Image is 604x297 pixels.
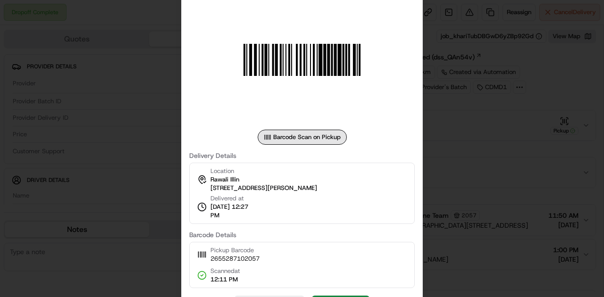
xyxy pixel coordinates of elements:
span: 12:11 PM [210,275,240,284]
span: Pickup Barcode [210,246,260,255]
span: 2655287102057 [210,255,260,263]
span: [STREET_ADDRESS][PERSON_NAME] [210,184,317,192]
label: Delivery Details [189,152,415,159]
span: Location [210,167,234,175]
span: Rawali Illin [210,175,239,184]
span: Scanned at [210,267,240,275]
div: Barcode Scan on Pickup [258,130,347,145]
span: [DATE] 12:27 PM [210,203,254,220]
span: Delivered at [210,194,254,203]
label: Barcode Details [189,231,415,238]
